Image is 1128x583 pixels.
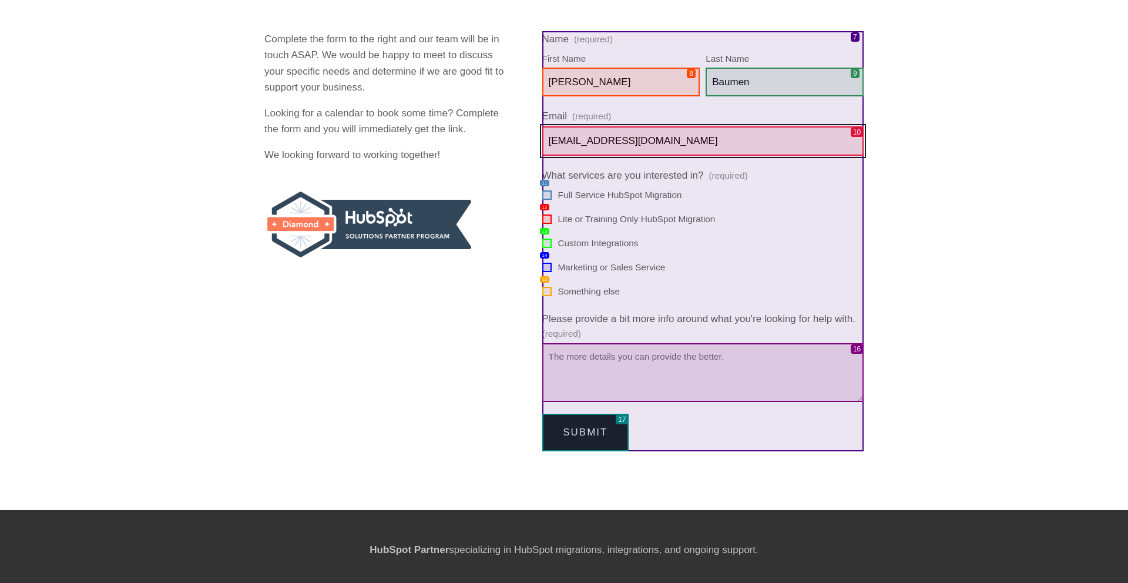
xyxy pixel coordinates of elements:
div: Last Name [706,52,864,67]
span: (required) [574,35,613,43]
p: Looking for a calendar to book some time? Complete the form and you will immediately get the link. [264,105,511,137]
p: Complete the form to the right and our team will be in touch ASAP. We would be happy to meet to d... [264,31,511,95]
span: (required) [709,169,747,183]
span: Lite or Training Only HubSpot Migration [558,212,716,226]
span: Submit [563,427,607,438]
input: Something else [542,287,552,296]
span: Please provide a bit more info around what you're looking for help with. [542,311,855,327]
button: SubmitSubmit [542,414,629,451]
span: Full Service HubSpot Migration [558,188,682,202]
p: We looking forward to working together! [264,147,511,163]
p: specializing in HubSpot migrations, integrations, and ongoing support. [264,542,864,558]
span: Custom Integrations [558,236,639,250]
span: Something else [558,284,620,299]
span: (required) [572,109,611,123]
span: What services are you interested in? [542,167,704,183]
span: (required) [542,327,581,341]
strong: HubSpot Partner [370,544,449,555]
span: Name [542,31,569,47]
span: Email [542,108,568,124]
input: Marketing or Sales Service [542,263,552,272]
input: Full Service HubSpot Migration [542,190,552,200]
input: Lite or Training Only HubSpot Migration [542,215,552,224]
input: Custom Integrations [542,239,552,248]
span: Marketing or Sales Service [558,260,666,274]
div: First Name [542,52,700,67]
